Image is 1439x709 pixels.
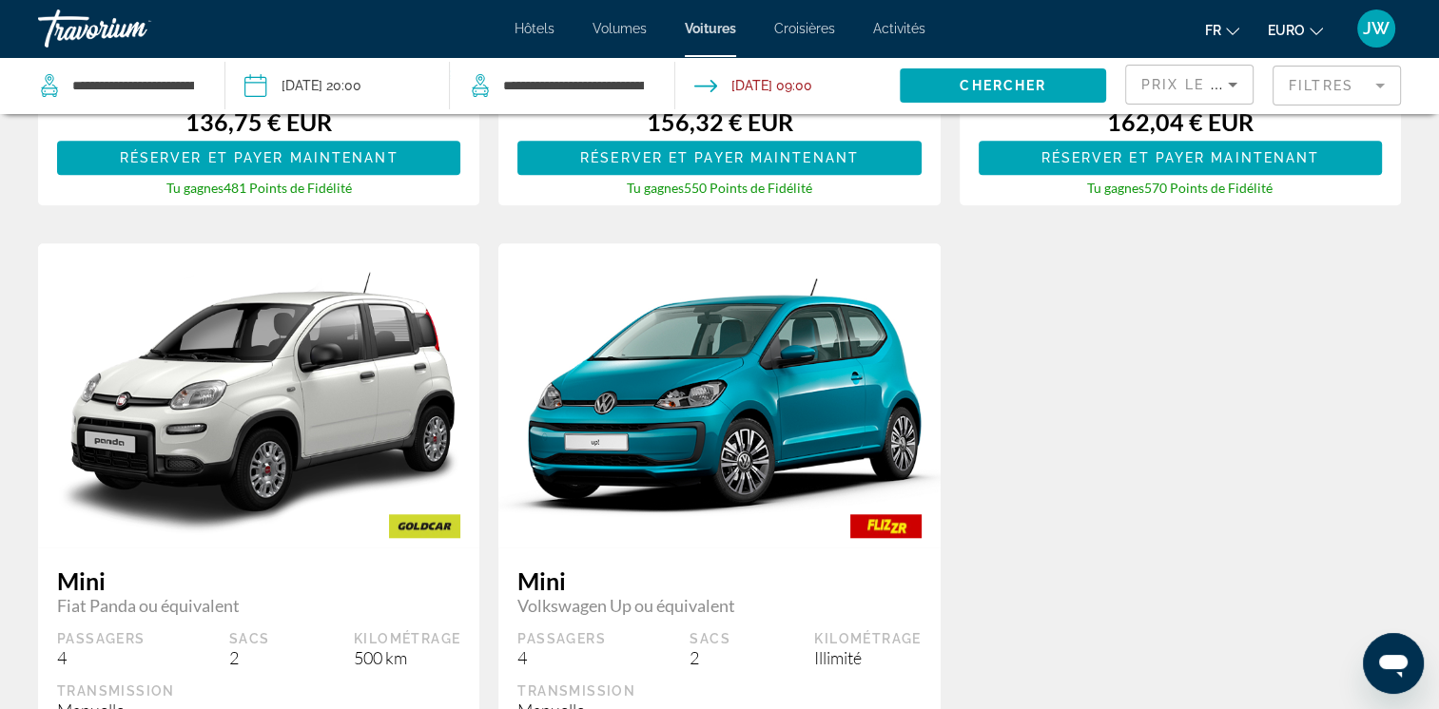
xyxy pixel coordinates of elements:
[1363,19,1390,38] span: JW
[517,107,921,136] div: 156,32 € EUR
[1205,16,1239,44] button: Changer la langue
[38,256,479,535] img: primary.png
[57,595,460,616] span: Fiat Panda ou équivalent
[694,57,812,114] button: Date de restitution : 27 sept. 2025 09:00
[814,630,921,647] div: Kilométrage
[517,630,606,647] div: Passagers
[517,566,921,595] span: Mini
[224,180,352,196] span: 481 Points de Fidélité
[229,647,270,668] div: 2
[166,180,224,196] span: Tu gagnes
[831,505,941,547] img: FLIZZR
[517,682,921,699] div: Transmission
[1268,23,1305,38] span: EURO
[517,141,921,175] button: Réserver et payer maintenant
[1273,65,1401,106] button: Filtre
[960,78,1046,93] span: Chercher
[979,107,1382,136] div: 162,04 € EUR
[57,107,460,136] div: 136,75 € EUR
[517,595,921,616] span: Volkswagen Up ou équivalent
[244,57,361,114] button: Date de prise en charge : 18 sept. 2025 20:00
[1141,73,1237,96] mat-select: Trier par
[690,647,730,668] div: 2
[1205,23,1221,38] span: Fr
[498,249,940,542] img: primary.png
[774,21,835,36] a: Croisières
[685,21,736,36] a: Voitures
[57,566,460,595] span: Mini
[229,630,270,647] div: Sacs
[1040,150,1319,165] span: Réserver et payer maintenant
[900,68,1106,103] button: Chercher
[515,21,554,36] a: Hôtels
[593,21,647,36] a: Volumes
[57,647,146,668] div: 4
[38,4,228,53] a: Travorium
[814,647,921,668] div: Illimité
[354,647,460,668] div: 500 km
[354,630,460,647] div: Kilométrage
[873,21,925,36] a: Activités
[1363,633,1424,694] iframe: Button to launch messaging window
[57,630,146,647] div: Passagers
[370,505,479,547] img: GOLDCAR
[979,141,1382,175] button: Réserver et payer maintenant
[580,150,859,165] span: Réserver et payer maintenant
[1141,77,1291,92] span: Prix le plus bas
[120,150,399,165] span: Réserver et payer maintenant
[1351,9,1401,48] button: Menu utilisateur
[1087,180,1144,196] span: Tu gagnes
[684,180,812,196] span: 550 Points de Fidélité
[1268,16,1323,44] button: Changer de devise
[57,141,460,175] button: Réserver et payer maintenant
[517,647,606,668] div: 4
[57,682,460,699] div: Transmission
[690,630,730,647] div: Sacs
[1144,180,1273,196] span: 570 Points de Fidélité
[627,180,684,196] span: Tu gagnes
